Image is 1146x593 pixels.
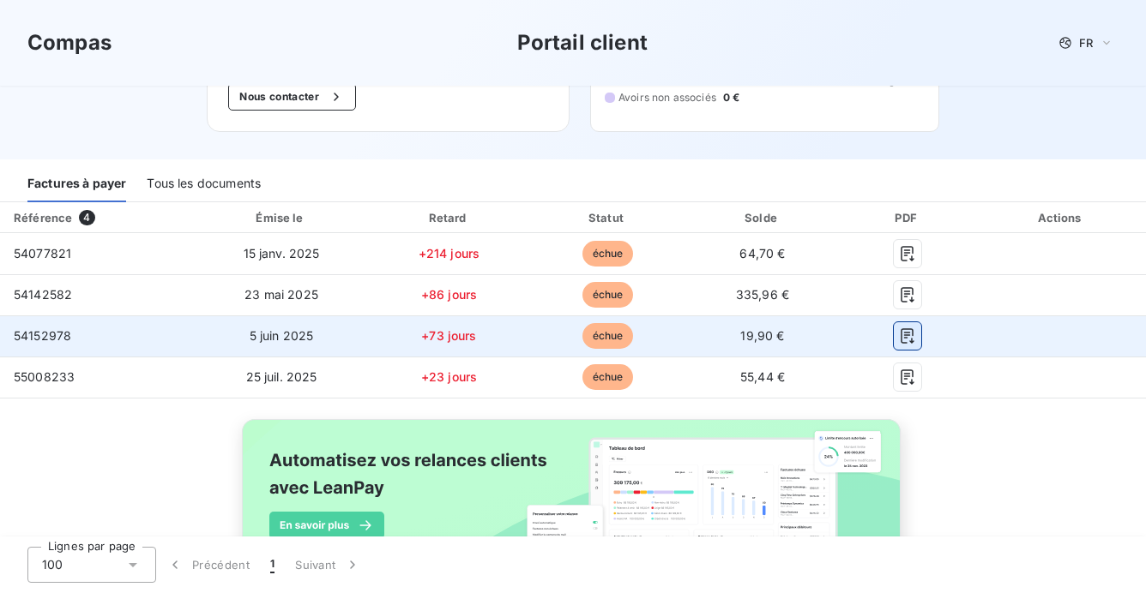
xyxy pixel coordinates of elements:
[421,369,477,384] span: +23 jours
[740,328,784,343] span: 19,90 €
[79,210,94,225] span: 4
[260,547,285,583] button: 1
[1079,36,1093,50] span: FR
[842,209,973,226] div: PDF
[14,369,75,384] span: 55008233
[419,246,480,261] span: +214 jours
[421,287,477,302] span: +86 jours
[244,287,318,302] span: 23 mai 2025
[533,209,683,226] div: Statut
[228,83,355,111] button: Nous contacter
[740,369,785,384] span: 55,44 €
[690,209,835,226] div: Solde
[246,369,317,384] span: 25 juil. 2025
[27,27,112,58] h3: Compas
[197,209,365,226] div: Émise le
[582,323,634,349] span: échue
[421,328,476,343] span: +73 jours
[372,209,526,226] div: Retard
[250,328,314,343] span: 5 juin 2025
[980,209,1143,226] div: Actions
[285,547,371,583] button: Suivant
[582,282,634,308] span: échue
[14,211,72,225] div: Référence
[42,556,63,573] span: 100
[618,90,716,105] span: Avoirs non associés
[582,364,634,390] span: échue
[27,166,126,202] div: Factures à payer
[14,246,71,261] span: 54077821
[147,166,261,202] div: Tous les documents
[517,27,648,58] h3: Portail client
[14,287,72,302] span: 54142582
[723,90,739,105] span: 0 €
[244,246,320,261] span: 15 janv. 2025
[156,547,260,583] button: Précédent
[270,556,274,573] span: 1
[14,328,71,343] span: 54152978
[582,241,634,267] span: échue
[736,287,789,302] span: 335,96 €
[739,246,785,261] span: 64,70 €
